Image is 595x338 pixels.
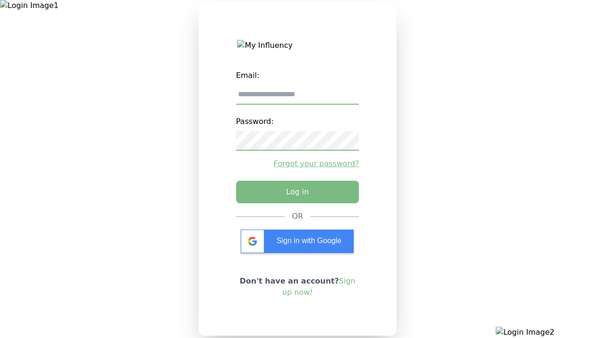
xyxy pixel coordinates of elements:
[236,276,359,298] p: Don't have an account?
[236,66,359,85] label: Email:
[496,327,595,338] img: Login Image2
[292,211,303,222] div: OR
[277,237,341,245] span: Sign in with Google
[236,112,359,131] label: Password:
[237,40,357,51] img: My Influency
[241,230,354,253] div: Sign in with Google
[236,181,359,203] button: Log in
[236,158,359,169] a: Forgot your password?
